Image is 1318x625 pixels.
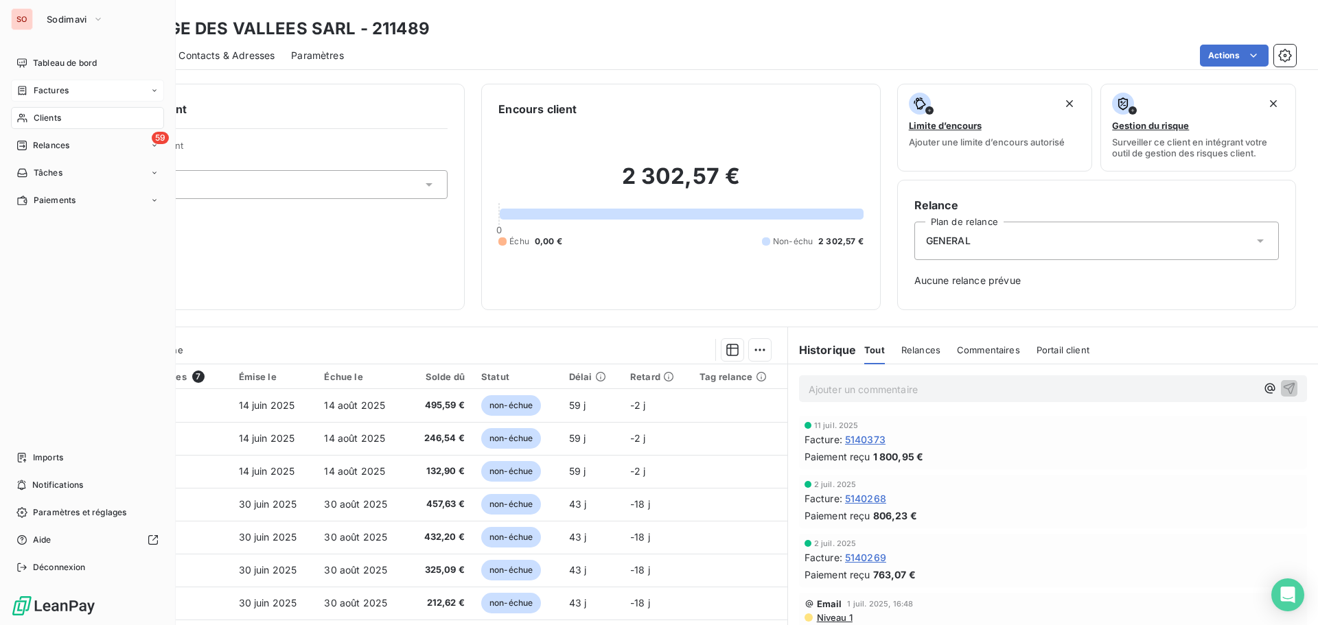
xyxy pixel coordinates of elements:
[897,84,1093,172] button: Limite d’encoursAjouter une limite d’encours autorisé
[845,491,886,506] span: 5140268
[415,432,465,445] span: 246,54 €
[630,399,646,411] span: -2 j
[914,197,1279,213] h6: Relance
[34,194,76,207] span: Paiements
[873,508,917,523] span: 806,23 €
[630,564,650,576] span: -18 j
[33,506,126,519] span: Paramètres et réglages
[535,235,562,248] span: 0,00 €
[630,465,646,477] span: -2 j
[11,8,33,30] div: SO
[1271,578,1304,611] div: Open Intercom Messenger
[509,235,529,248] span: Échu
[34,112,61,124] span: Clients
[700,371,779,382] div: Tag relance
[33,57,97,69] span: Tableau de bord
[814,480,857,488] span: 2 juil. 2025
[630,432,646,444] span: -2 j
[805,491,842,506] span: Facture :
[324,564,387,576] span: 30 août 2025
[11,447,164,469] a: Imports
[239,498,297,510] span: 30 juin 2025
[415,497,465,511] span: 457,63 €
[816,612,853,623] span: Niveau 1
[239,465,295,477] span: 14 juin 2025
[83,101,448,117] h6: Informations client
[630,531,650,543] span: -18 j
[1100,84,1296,172] button: Gestion du risqueSurveiller ce client en intégrant votre outil de gestion des risques client.
[415,399,465,412] span: 495,59 €
[805,432,842,447] span: Facture :
[11,189,164,211] a: Paiements
[957,344,1020,355] span: Commentaires
[569,465,586,477] span: 59 j
[926,234,971,248] span: GENERAL
[569,498,587,510] span: 43 j
[33,561,86,574] span: Déconnexion
[845,432,886,447] span: 5140373
[239,564,297,576] span: 30 juin 2025
[914,274,1279,287] span: Aucune relance prévue
[47,14,87,25] span: Sodimavi
[630,371,683,382] div: Retard
[818,235,864,248] span: 2 302,57 €
[873,567,916,582] span: 763,07 €
[481,371,553,382] div: Statut
[324,432,385,444] span: 14 août 2025
[805,449,870,464] span: Paiement reçu
[121,16,430,41] h3: GARAGE DES VALLEES SARL - 211489
[845,550,886,565] span: 5140269
[569,531,587,543] span: 43 j
[11,107,164,129] a: Clients
[569,399,586,411] span: 59 j
[415,563,465,577] span: 325,09 €
[909,137,1065,148] span: Ajouter une limite d’encours autorisé
[33,139,69,152] span: Relances
[324,371,399,382] div: Échue le
[415,530,465,544] span: 432,20 €
[630,597,650,609] span: -18 j
[805,508,870,523] span: Paiement reçu
[481,593,541,613] span: non-échue
[1112,120,1189,131] span: Gestion du risque
[909,120,982,131] span: Limite d’encours
[11,162,164,184] a: Tâches
[11,529,164,551] a: Aide
[415,371,465,382] div: Solde dû
[111,140,448,159] span: Propriétés Client
[496,224,502,235] span: 0
[481,560,541,580] span: non-échue
[814,539,857,547] span: 2 juil. 2025
[239,597,297,609] span: 30 juin 2025
[569,432,586,444] span: 59 j
[630,498,650,510] span: -18 j
[569,564,587,576] span: 43 j
[239,432,295,444] span: 14 juin 2025
[498,101,577,117] h6: Encours client
[239,371,308,382] div: Émise le
[152,132,169,144] span: 59
[33,451,63,464] span: Imports
[805,567,870,582] span: Paiement reçu
[814,421,859,429] span: 11 juil. 2025
[498,163,863,204] h2: 2 302,57 €
[415,464,465,478] span: 132,90 €
[11,595,96,617] img: Logo LeanPay
[901,344,940,355] span: Relances
[415,596,465,610] span: 212,62 €
[847,600,913,608] span: 1 juil. 2025, 16:48
[192,370,205,383] span: 7
[481,395,541,416] span: non-échue
[481,461,541,482] span: non-échue
[324,399,385,411] span: 14 août 2025
[34,84,69,97] span: Factures
[291,49,344,62] span: Paramètres
[569,371,614,382] div: Délai
[569,597,587,609] span: 43 j
[773,235,813,248] span: Non-échu
[324,465,385,477] span: 14 août 2025
[324,498,387,510] span: 30 août 2025
[481,494,541,515] span: non-échue
[11,80,164,102] a: Factures
[239,399,295,411] span: 14 juin 2025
